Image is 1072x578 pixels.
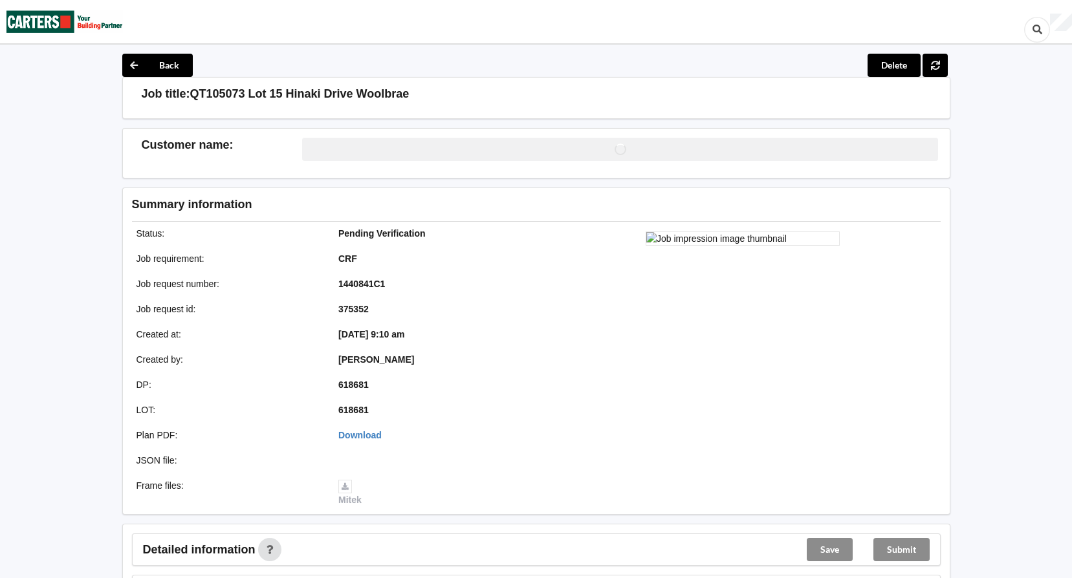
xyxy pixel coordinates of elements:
img: Job impression image thumbnail [646,231,840,246]
img: Carters [6,1,123,43]
b: [DATE] 9:10 am [338,329,404,339]
b: 1440841C1 [338,279,385,289]
h3: Job title: [142,87,190,102]
b: 618681 [338,380,369,390]
div: Job request id : [127,303,330,316]
b: Pending Verification [338,228,426,239]
div: DP : [127,378,330,391]
span: Detailed information [143,544,256,555]
h3: Summary information [132,197,734,212]
h3: QT105073 Lot 15 Hinaki Drive Woolbrae [190,87,410,102]
b: 618681 [338,405,369,415]
a: Download [338,430,382,440]
h3: Customer name : [142,138,303,153]
div: Created by : [127,353,330,366]
div: Created at : [127,328,330,341]
a: Mitek [338,480,362,505]
div: Job request number : [127,277,330,290]
div: Job requirement : [127,252,330,265]
button: Back [122,54,193,77]
div: Plan PDF : [127,429,330,442]
div: JSON file : [127,454,330,467]
div: User Profile [1050,14,1072,32]
b: 375352 [338,304,369,314]
div: Frame files : [127,479,330,506]
button: Delete [868,54,921,77]
b: [PERSON_NAME] [338,354,414,365]
div: Status : [127,227,330,240]
b: CRF [338,253,357,264]
div: LOT : [127,403,330,416]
